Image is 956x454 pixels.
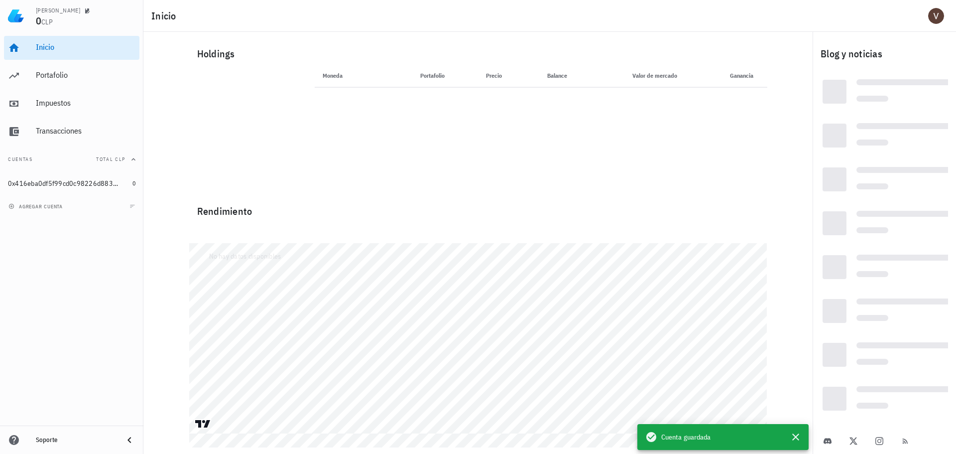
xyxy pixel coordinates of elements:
[823,387,846,411] div: Loading...
[856,96,888,105] div: Loading...
[856,211,956,220] div: Loading...
[453,64,510,88] th: Precio
[856,227,888,236] div: Loading...
[4,148,139,171] button: CuentasTotal CLP
[4,92,139,116] a: Impuestos
[856,386,956,395] div: Loading...
[856,271,888,280] div: Loading...
[823,124,846,148] div: Loading...
[10,203,63,210] span: agregar cuenta
[661,432,711,443] span: Cuenta guardada
[856,255,956,264] div: Loading...
[41,17,53,26] span: CLP
[6,201,67,211] button: agregar cuenta
[36,70,135,80] div: Portafolio
[823,80,846,104] div: Loading...
[856,342,956,351] div: Loading...
[194,419,212,429] a: Charting by TradingView
[856,315,888,324] div: Loading...
[730,72,759,79] span: Ganancia
[189,38,767,70] div: Holdings
[4,64,139,88] a: Portafolio
[856,123,956,132] div: Loading...
[823,167,846,191] div: Loading...
[856,183,888,192] div: Loading...
[96,156,125,162] span: Total CLP
[856,79,956,88] div: Loading...
[197,219,293,293] div: No hay datos disponibles
[823,299,846,323] div: Loading...
[813,38,956,70] div: Blog y noticias
[823,211,846,235] div: Loading...
[189,195,767,219] div: Rendimiento
[36,6,80,14] div: [PERSON_NAME]
[856,359,888,368] div: Loading...
[4,36,139,60] a: Inicio
[4,171,139,195] a: 0x416eba0df5f99cd0c98226d883bc094a1f934c97 0
[36,98,135,108] div: Impuestos
[928,8,944,24] div: avatar
[856,403,888,412] div: Loading...
[36,42,135,52] div: Inicio
[379,64,453,88] th: Portafolio
[510,64,575,88] th: Balance
[36,126,135,136] div: Transacciones
[36,14,41,27] span: 0
[4,120,139,144] a: Transacciones
[36,436,116,444] div: Soporte
[823,255,846,279] div: Loading...
[856,167,956,176] div: Loading...
[8,8,24,24] img: LedgiFi
[856,299,956,307] div: Loading...
[132,179,135,187] span: 0
[823,343,846,367] div: Loading...
[856,140,888,149] div: Loading...
[151,8,180,24] h1: Inicio
[315,64,379,88] th: Moneda
[575,64,685,88] th: Valor de mercado
[8,179,119,188] div: 0x416eba0df5f99cd0c98226d883bc094a1f934c97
